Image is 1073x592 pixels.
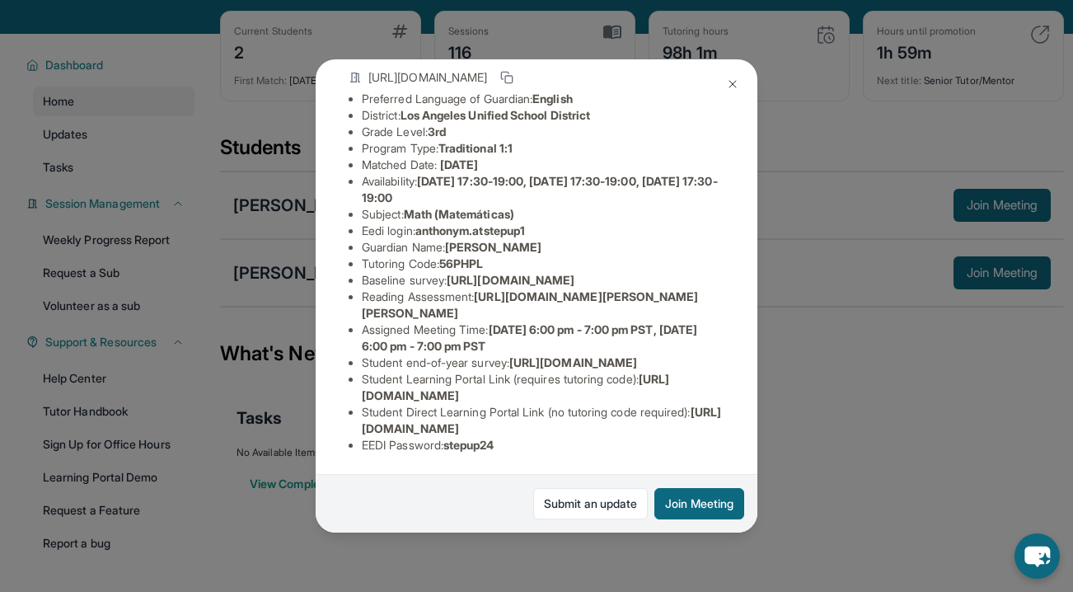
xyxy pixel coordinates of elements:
span: [DATE] 6:00 pm - 7:00 pm PST, [DATE] 6:00 pm - 7:00 pm PST [362,322,697,353]
span: [URL][DOMAIN_NAME] [368,69,487,86]
span: [URL][DOMAIN_NAME][PERSON_NAME][PERSON_NAME] [362,289,699,320]
li: Preferred Language of Guardian: [362,91,724,107]
span: Los Angeles Unified School District [401,108,590,122]
button: chat-button [1014,533,1060,579]
li: EEDI Password : [362,437,724,453]
li: Availability: [362,173,724,206]
li: Tutoring Code : [362,256,724,272]
li: Assigned Meeting Time : [362,322,724,355]
span: 3rd [428,125,446,139]
span: stepup24 [443,438,494,452]
li: Student Learning Portal Link (requires tutoring code) : [362,371,724,404]
li: Student end-of-year survey : [362,355,724,371]
a: Submit an update [533,488,648,519]
li: Guardian Name : [362,239,724,256]
span: [DATE] [440,157,478,171]
li: Grade Level: [362,124,724,140]
span: 56PHPL [439,256,483,270]
li: Eedi login : [362,223,724,239]
button: Copy link [497,68,517,87]
span: English [532,92,573,106]
button: Join Meeting [654,488,744,519]
li: Reading Assessment : [362,289,724,322]
li: Program Type: [362,140,724,157]
img: Close Icon [726,78,739,91]
li: Student Direct Learning Portal Link (no tutoring code required) : [362,404,724,437]
li: Subject : [362,206,724,223]
li: District: [362,107,724,124]
span: [PERSON_NAME] [445,240,541,254]
span: [URL][DOMAIN_NAME] [447,273,574,287]
li: Matched Date: [362,157,724,173]
span: anthonym.atstepup1 [415,223,525,237]
span: [DATE] 17:30-19:00, [DATE] 17:30-19:00, [DATE] 17:30-19:00 [362,174,718,204]
span: Traditional 1:1 [438,141,513,155]
li: Baseline survey : [362,272,724,289]
span: Math (Matemáticas) [404,207,514,221]
span: [URL][DOMAIN_NAME] [509,355,637,369]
